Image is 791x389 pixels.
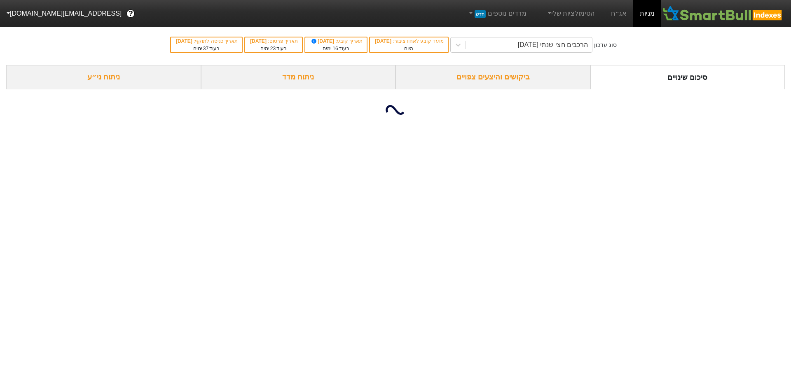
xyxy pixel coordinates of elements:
[475,10,486,18] span: חדש
[543,5,598,22] a: הסימולציות שלי
[310,38,336,44] span: [DATE]
[250,38,268,44] span: [DATE]
[594,41,617,49] div: סוג עדכון
[464,5,530,22] a: מדדים נוספיםחדש
[375,38,393,44] span: [DATE]
[176,38,194,44] span: [DATE]
[309,37,363,45] div: תאריך קובע :
[395,65,590,89] div: ביקושים והיצעים צפויים
[590,65,785,89] div: סיכום שינויים
[249,37,298,45] div: תאריך פרסום :
[249,45,298,52] div: בעוד ימים
[309,45,363,52] div: בעוד ימים
[374,37,443,45] div: מועד קובע לאחוז ציבור :
[332,46,338,51] span: 16
[6,65,201,89] div: ניתוח ני״ע
[175,37,238,45] div: תאריך כניסה לתוקף :
[386,100,405,120] img: loading...
[175,45,238,52] div: בעוד ימים
[129,8,133,19] span: ?
[201,65,396,89] div: ניתוח מדד
[404,46,413,51] span: היום
[203,46,208,51] span: 37
[270,46,276,51] span: 23
[517,40,588,50] div: הרכבים חצי שנתי [DATE]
